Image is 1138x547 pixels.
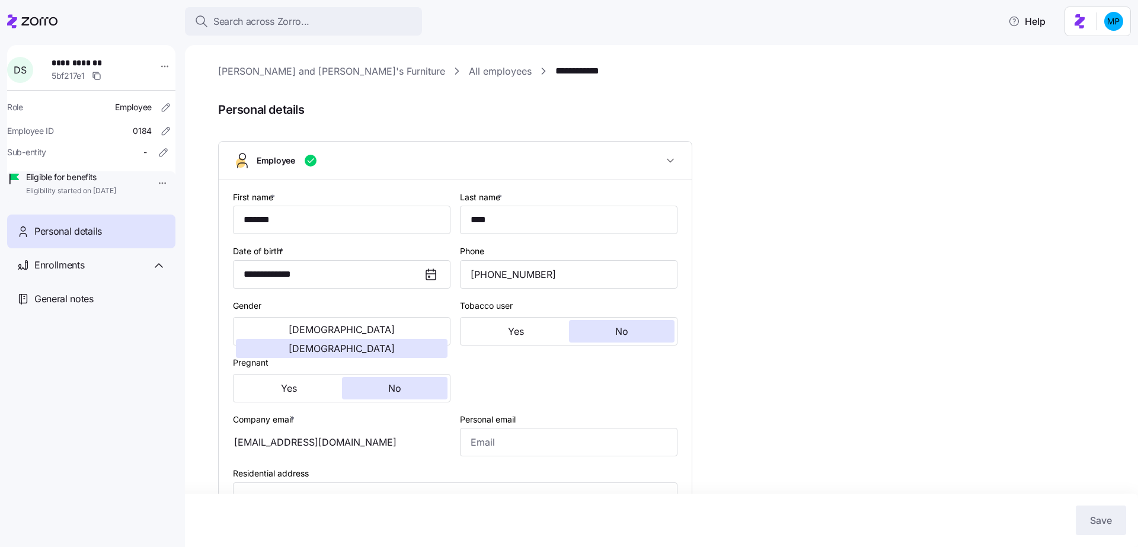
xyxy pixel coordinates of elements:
[615,327,628,336] span: No
[7,146,46,158] span: Sub-entity
[233,191,277,204] label: First name
[233,245,286,258] label: Date of birth
[388,383,401,393] span: No
[233,467,309,480] label: Residential address
[1090,513,1112,527] span: Save
[14,65,26,75] span: D S
[1008,14,1046,28] span: Help
[218,64,445,79] a: [PERSON_NAME] and [PERSON_NAME]'s Furniture
[143,146,147,158] span: -
[7,101,23,113] span: Role
[469,64,532,79] a: All employees
[460,191,504,204] label: Last name
[133,125,152,137] span: 0184
[460,428,677,456] input: Email
[281,383,297,393] span: Yes
[460,260,677,289] input: Phone
[460,413,516,426] label: Personal email
[460,245,484,258] label: Phone
[34,292,94,306] span: General notes
[213,14,309,29] span: Search across Zorro...
[289,325,395,334] span: [DEMOGRAPHIC_DATA]
[257,155,295,167] span: Employee
[218,100,1121,120] span: Personal details
[233,356,268,369] label: Pregnant
[999,9,1055,33] button: Help
[233,413,297,426] label: Company email
[1104,12,1123,31] img: b954e4dfce0f5620b9225907d0f7229f
[1076,506,1126,535] button: Save
[34,224,102,239] span: Personal details
[7,125,54,137] span: Employee ID
[34,258,84,273] span: Enrollments
[460,299,513,312] label: Tobacco user
[219,142,692,180] button: Employee
[289,344,395,353] span: [DEMOGRAPHIC_DATA]
[185,7,422,36] button: Search across Zorro...
[26,186,116,196] span: Eligibility started on [DATE]
[52,70,85,82] span: 5bf217e1
[26,171,116,183] span: Eligible for benefits
[115,101,152,113] span: Employee
[508,327,524,336] span: Yes
[233,299,261,312] label: Gender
